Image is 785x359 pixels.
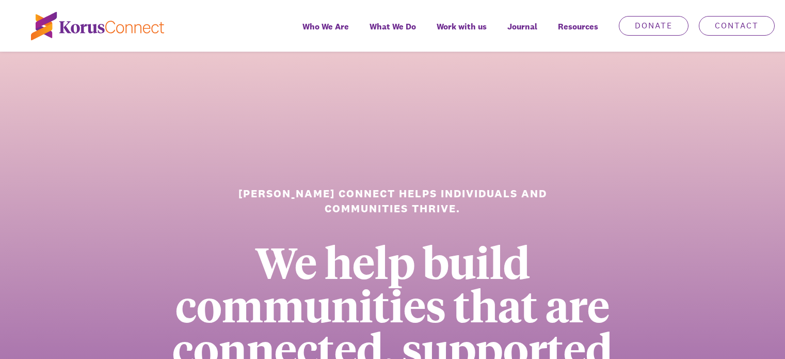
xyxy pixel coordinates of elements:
[437,19,487,34] span: Work with us
[292,14,359,52] a: Who We Are
[497,14,548,52] a: Journal
[359,14,426,52] a: What We Do
[507,19,537,34] span: Journal
[302,19,349,34] span: Who We Are
[370,19,416,34] span: What We Do
[699,16,775,36] a: Contact
[31,12,164,40] img: korus-connect%2Fc5177985-88d5-491d-9cd7-4a1febad1357_logo.svg
[619,16,688,36] a: Donate
[226,186,559,216] h1: [PERSON_NAME] Connect helps individuals and communities thrive.
[548,14,608,52] div: Resources
[426,14,497,52] a: Work with us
